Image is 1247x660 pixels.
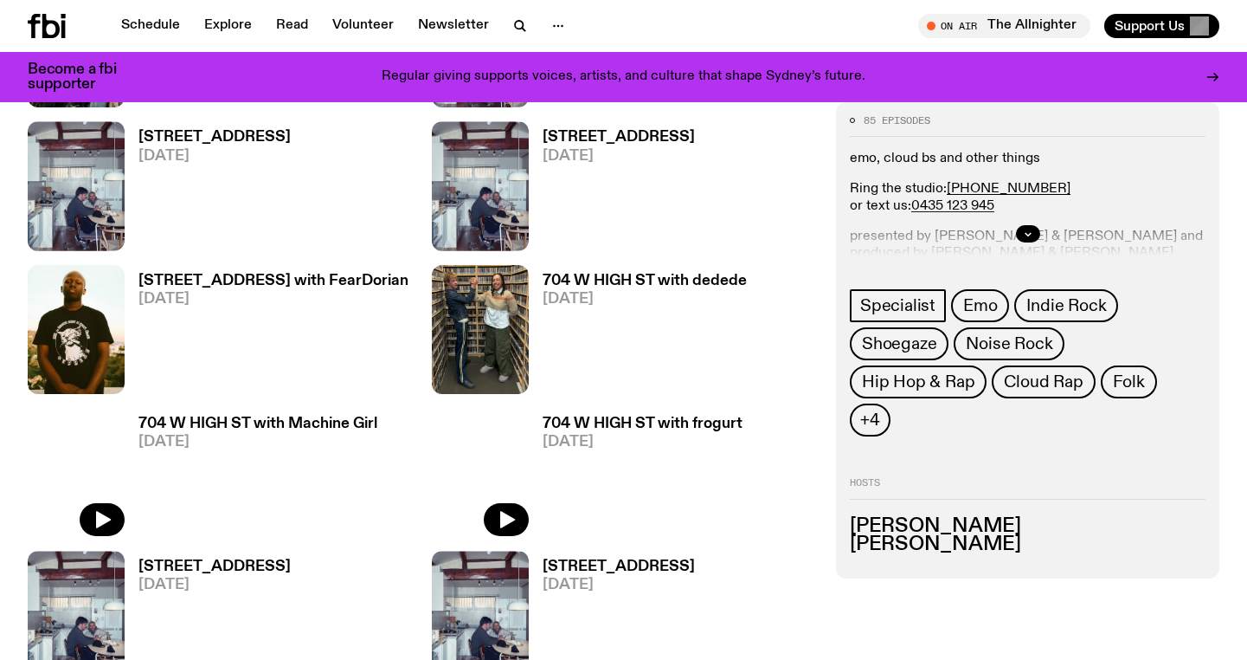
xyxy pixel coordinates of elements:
[543,274,747,288] h3: 704 W HIGH ST with dedede
[543,149,695,164] span: [DATE]
[850,182,1205,215] p: Ring the studio: or text us:
[850,517,1205,536] h3: [PERSON_NAME]
[28,121,125,250] img: Pat sits at a dining table with his profile facing the camera. Rhea sits to his left facing the c...
[543,560,695,574] h3: [STREET_ADDRESS]
[543,130,695,145] h3: [STREET_ADDRESS]
[862,373,974,392] span: Hip Hop & Rap
[28,62,138,92] h3: Become a fbi supporter
[138,417,377,431] h3: 704 W HIGH ST with Machine Girl
[1115,18,1185,34] span: Support Us
[138,130,291,145] h3: [STREET_ADDRESS]
[918,14,1090,38] button: On AirThe Allnighter
[138,560,291,574] h3: [STREET_ADDRESS]
[382,69,865,85] p: Regular giving supports voices, artists, and culture that shape Sydney’s future.
[1014,290,1118,323] a: Indie Rock
[138,435,377,450] span: [DATE]
[194,14,262,38] a: Explore
[963,297,997,316] span: Emo
[1104,14,1219,38] button: Support Us
[125,274,408,394] a: [STREET_ADDRESS] with FearDorian[DATE]
[138,578,291,592] span: [DATE]
[138,274,408,288] h3: [STREET_ADDRESS] with FearDorian
[322,14,404,38] a: Volunteer
[850,290,946,323] a: Specialist
[850,536,1205,555] h3: [PERSON_NAME]
[911,199,994,213] a: 0435 123 945
[432,121,529,250] img: Pat sits at a dining table with his profile facing the camera. Rhea sits to his left facing the c...
[951,290,1009,323] a: Emo
[138,149,291,164] span: [DATE]
[862,335,936,354] span: Shoegaze
[850,479,1205,500] h2: Hosts
[1026,297,1106,316] span: Indie Rock
[850,152,1205,168] p: emo, cloud bs and other things
[947,183,1070,197] a: [PHONE_NUMBER]
[1101,366,1157,399] a: Folk
[966,335,1052,354] span: Noise Rock
[408,14,499,38] a: Newsletter
[529,417,742,537] a: 704 W HIGH ST with frogurt[DATE]
[111,14,190,38] a: Schedule
[125,130,291,250] a: [STREET_ADDRESS][DATE]
[864,116,930,126] span: 85 episodes
[1004,373,1083,392] span: Cloud Rap
[125,417,377,537] a: 704 W HIGH ST with Machine Girl[DATE]
[529,274,747,394] a: 704 W HIGH ST with dedede[DATE]
[543,578,695,592] span: [DATE]
[1113,373,1145,392] span: Folk
[992,366,1095,399] a: Cloud Rap
[860,297,935,316] span: Specialist
[543,435,742,450] span: [DATE]
[529,130,695,250] a: [STREET_ADDRESS][DATE]
[850,328,948,361] a: Shoegaze
[138,292,408,307] span: [DATE]
[850,366,987,399] a: Hip Hop & Rap
[543,292,747,307] span: [DATE]
[266,14,318,38] a: Read
[543,417,742,431] h3: 704 W HIGH ST with frogurt
[954,328,1064,361] a: Noise Rock
[850,404,890,437] button: +4
[860,411,880,430] span: +4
